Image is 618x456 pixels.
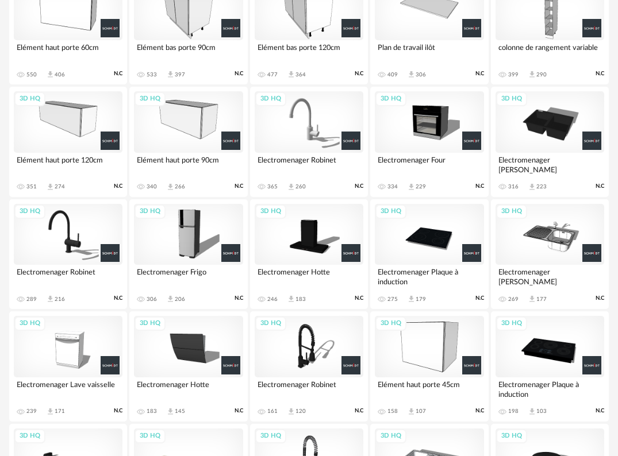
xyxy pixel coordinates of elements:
[496,429,527,443] div: 3D HQ
[496,40,604,63] div: colonne de rangement variable
[496,316,527,331] div: 3D HQ
[387,183,398,190] div: 334
[267,408,278,415] div: 161
[14,429,45,443] div: 3D HQ
[491,199,609,310] a: 3D HQ Electromenager [PERSON_NAME] 269 Download icon 177 N.C
[46,407,55,416] span: Download icon
[135,92,166,106] div: 3D HQ
[175,183,185,190] div: 266
[475,70,484,78] span: N.C
[375,429,406,443] div: 3D HQ
[250,199,368,310] a: 3D HQ Electromenager Hotte 246 Download icon 183 N.C
[255,204,286,219] div: 3D HQ
[355,183,363,190] span: N.C
[55,408,65,415] div: 171
[129,311,247,422] a: 3D HQ Electromenager Hotte 183 Download icon 145 N.C
[295,183,306,190] div: 260
[496,204,527,219] div: 3D HQ
[508,296,519,303] div: 269
[255,265,363,288] div: Electromenager Hotte
[596,70,604,78] span: N.C
[416,183,426,190] div: 229
[235,183,243,190] span: N.C
[26,408,37,415] div: 239
[596,295,604,302] span: N.C
[255,429,286,443] div: 3D HQ
[147,408,157,415] div: 183
[255,40,363,63] div: Elément bas porte 120cm
[375,316,406,331] div: 3D HQ
[295,296,306,303] div: 183
[14,153,122,176] div: Elément haut porte 120cm
[528,407,536,416] span: Download icon
[9,199,127,310] a: 3D HQ Electromenager Robinet 289 Download icon 216 N.C
[9,87,127,197] a: 3D HQ Elément haut porte 120cm 351 Download icon 274 N.C
[267,71,278,78] div: 477
[147,71,157,78] div: 533
[26,296,37,303] div: 289
[235,70,243,78] span: N.C
[475,295,484,302] span: N.C
[114,295,122,302] span: N.C
[475,407,484,415] span: N.C
[375,153,483,176] div: Electromenager Four
[508,183,519,190] div: 316
[287,407,295,416] span: Download icon
[235,295,243,302] span: N.C
[135,316,166,331] div: 3D HQ
[114,70,122,78] span: N.C
[355,70,363,78] span: N.C
[175,296,185,303] div: 206
[387,408,398,415] div: 158
[370,87,488,197] a: 3D HQ Electromenager Four 334 Download icon 229 N.C
[267,183,278,190] div: 365
[255,316,286,331] div: 3D HQ
[536,71,547,78] div: 290
[135,429,166,443] div: 3D HQ
[147,183,157,190] div: 340
[14,377,122,400] div: Electromenager Lave vaisselle
[175,71,185,78] div: 397
[14,40,122,63] div: Elément haut porte 60cm
[235,407,243,415] span: N.C
[147,296,157,303] div: 306
[536,296,547,303] div: 177
[166,295,175,303] span: Download icon
[496,92,527,106] div: 3D HQ
[175,408,185,415] div: 145
[416,296,426,303] div: 179
[375,40,483,63] div: Plan de travail ilôt
[596,407,604,415] span: N.C
[528,295,536,303] span: Download icon
[536,183,547,190] div: 223
[496,265,604,288] div: Electromenager [PERSON_NAME]
[46,295,55,303] span: Download icon
[528,70,536,79] span: Download icon
[387,71,398,78] div: 409
[287,295,295,303] span: Download icon
[9,311,127,422] a: 3D HQ Electromenager Lave vaisselle 239 Download icon 171 N.C
[134,265,243,288] div: Electromenager Frigo
[267,296,278,303] div: 246
[255,153,363,176] div: Electromenager Robinet
[375,92,406,106] div: 3D HQ
[129,87,247,197] a: 3D HQ Elément haut porte 90cm 340 Download icon 266 N.C
[14,265,122,288] div: Electromenager Robinet
[475,183,484,190] span: N.C
[416,71,426,78] div: 306
[134,153,243,176] div: Elément haut porte 90cm
[491,311,609,422] a: 3D HQ Electromenager Plaque à induction 198 Download icon 103 N.C
[416,408,426,415] div: 107
[135,204,166,219] div: 3D HQ
[46,70,55,79] span: Download icon
[134,40,243,63] div: Elément bas porte 90cm
[407,70,416,79] span: Download icon
[370,199,488,310] a: 3D HQ Electromenager Plaque à induction 275 Download icon 179 N.C
[129,199,247,310] a: 3D HQ Electromenager Frigo 306 Download icon 206 N.C
[250,311,368,422] a: 3D HQ Electromenager Robinet 161 Download icon 120 N.C
[508,71,519,78] div: 399
[14,92,45,106] div: 3D HQ
[387,296,398,303] div: 275
[287,183,295,191] span: Download icon
[46,183,55,191] span: Download icon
